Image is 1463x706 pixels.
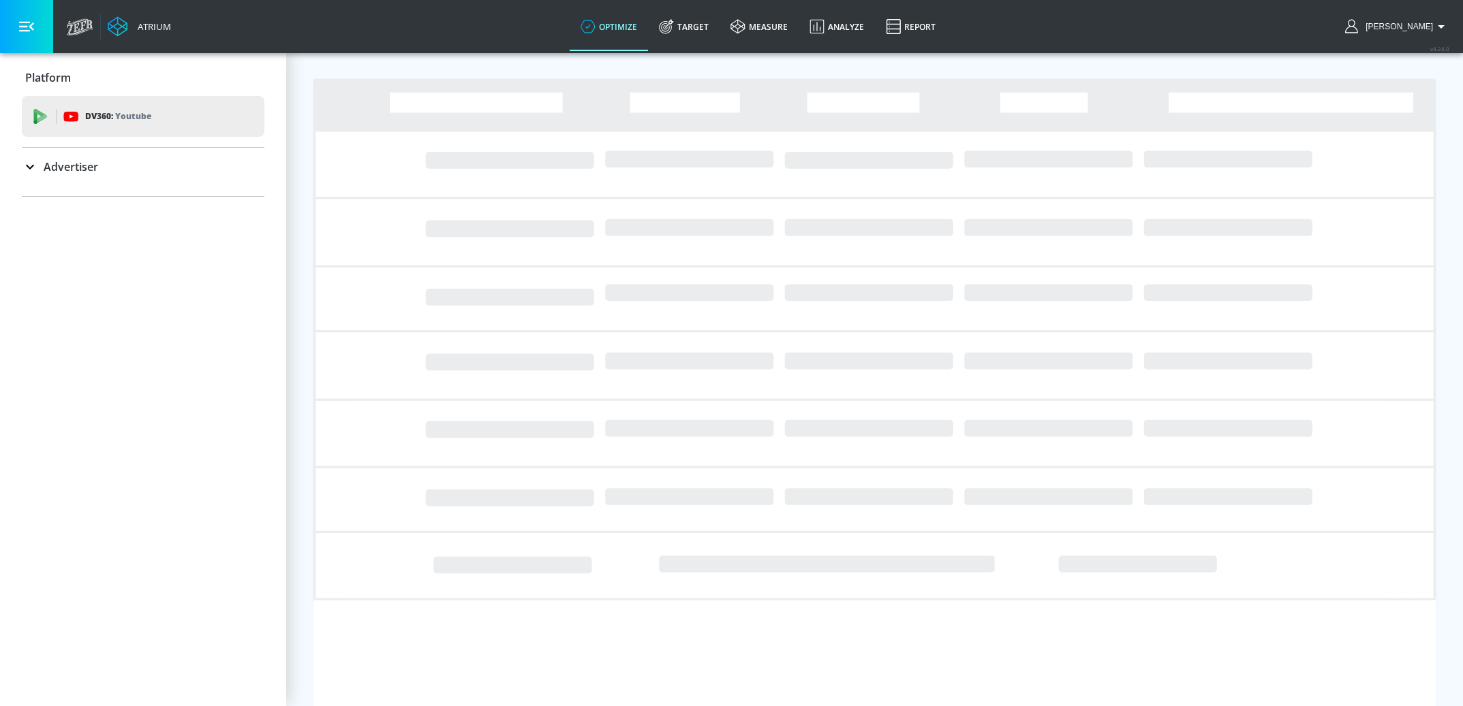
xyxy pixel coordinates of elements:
[570,2,648,51] a: optimize
[648,2,720,51] a: Target
[799,2,875,51] a: Analyze
[1345,18,1449,35] button: [PERSON_NAME]
[22,59,264,97] div: Platform
[85,109,151,124] p: DV360:
[22,96,264,137] div: DV360: Youtube
[1430,45,1449,52] span: v 4.24.0
[1360,22,1433,31] span: login as: veronica.hernandez@zefr.com
[132,20,171,33] div: Atrium
[875,2,946,51] a: Report
[108,16,171,37] a: Atrium
[720,2,799,51] a: measure
[44,159,98,174] p: Advertiser
[22,148,264,186] div: Advertiser
[25,70,71,85] p: Platform
[115,109,151,123] p: Youtube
